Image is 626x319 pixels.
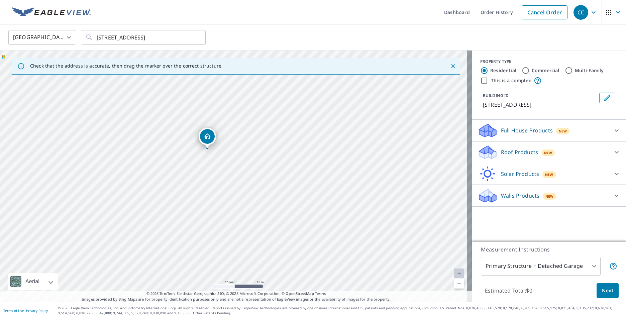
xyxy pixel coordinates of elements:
[478,166,621,182] div: Solar ProductsNew
[573,5,588,20] div: CC
[545,172,553,177] span: New
[58,306,623,316] p: © 2025 Eagle View Technologies, Inc. and Pictometry International Corp. All Rights Reserved. Repo...
[545,194,554,199] span: New
[97,28,192,47] input: Search by address or latitude-longitude
[3,308,24,313] a: Terms of Use
[286,291,314,296] a: OpenStreetMap
[478,122,621,138] div: Full House ProductsNew
[478,188,621,204] div: Walls ProductsNew
[481,245,617,253] p: Measurement Instructions
[501,192,539,200] p: Walls Products
[501,148,538,156] p: Roof Products
[599,93,615,103] button: Edit building 1
[23,273,41,290] div: Aerial
[597,283,619,298] button: Next
[315,291,326,296] a: Terms
[480,283,538,298] p: Estimated Total: $0
[8,28,75,47] div: [GEOGRAPHIC_DATA]
[501,170,539,178] p: Solar Products
[491,77,531,84] label: This is a complex
[8,273,58,290] div: Aerial
[454,279,464,289] a: Current Level 20, Zoom Out
[602,287,613,295] span: Next
[483,93,509,98] p: BUILDING ID
[30,63,223,69] p: Check that the address is accurate, then drag the marker over the correct structure.
[575,67,604,74] label: Multi-Family
[480,59,618,65] div: PROPERTY TYPE
[501,126,553,134] p: Full House Products
[26,308,48,313] a: Privacy Policy
[199,128,216,148] div: Dropped pin, building 1, Residential property, 34682 Nottingham Way Frankford, DE 19945
[12,7,91,17] img: EV Logo
[522,5,567,19] a: Cancel Order
[483,101,597,109] p: [STREET_ADDRESS]
[609,262,617,270] span: Your report will include the primary structure and a detached garage if one exists.
[449,62,457,71] button: Close
[544,150,552,155] span: New
[532,67,559,74] label: Commercial
[3,309,48,313] p: |
[146,291,326,297] span: © 2025 TomTom, Earthstar Geographics SIO, © 2025 Microsoft Corporation, ©
[559,128,567,134] span: New
[454,269,464,279] a: Current Level 20, Zoom In Disabled
[481,257,601,276] div: Primary Structure + Detached Garage
[490,67,516,74] label: Residential
[478,144,621,160] div: Roof ProductsNew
